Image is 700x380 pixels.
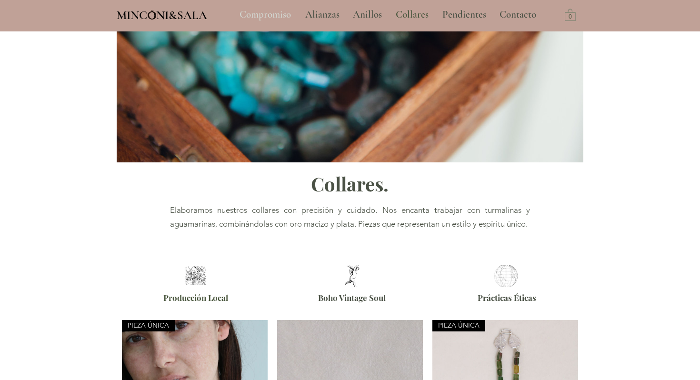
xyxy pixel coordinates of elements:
[492,3,544,27] a: Contacto
[170,205,530,229] span: Elaboramos nuestros collares con precisión y cuidado. Nos encanta trabajar con turmalinas y aguam...
[346,3,389,27] a: Anillos
[338,265,367,287] img: joyeria vintage y boho
[318,292,386,303] span: Boho Vintage Soul
[148,10,156,20] img: Minconi Sala
[311,171,389,196] span: Collares.
[478,292,536,303] span: Prácticas Éticas
[214,3,562,27] nav: Sitio
[432,320,485,331] div: PIEZA ÚNICA
[183,266,208,285] img: joyeria artesanal barcelona
[298,3,346,27] a: Alianzas
[438,3,491,27] p: Pendientes
[348,3,387,27] p: Anillos
[235,3,296,27] p: Compromiso
[117,8,207,22] span: MINCONI&SALA
[491,265,520,287] img: joyas eticas
[495,3,541,27] p: Contacto
[569,14,572,20] text: 0
[163,292,228,303] span: Producción Local
[565,8,576,21] a: Carrito con 0 ítems
[117,6,207,22] a: MINCONI&SALA
[300,3,344,27] p: Alianzas
[391,3,433,27] p: Collares
[232,3,298,27] a: Compromiso
[435,3,492,27] a: Pendientes
[122,320,175,331] div: PIEZA ÚNICA
[389,3,435,27] a: Collares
